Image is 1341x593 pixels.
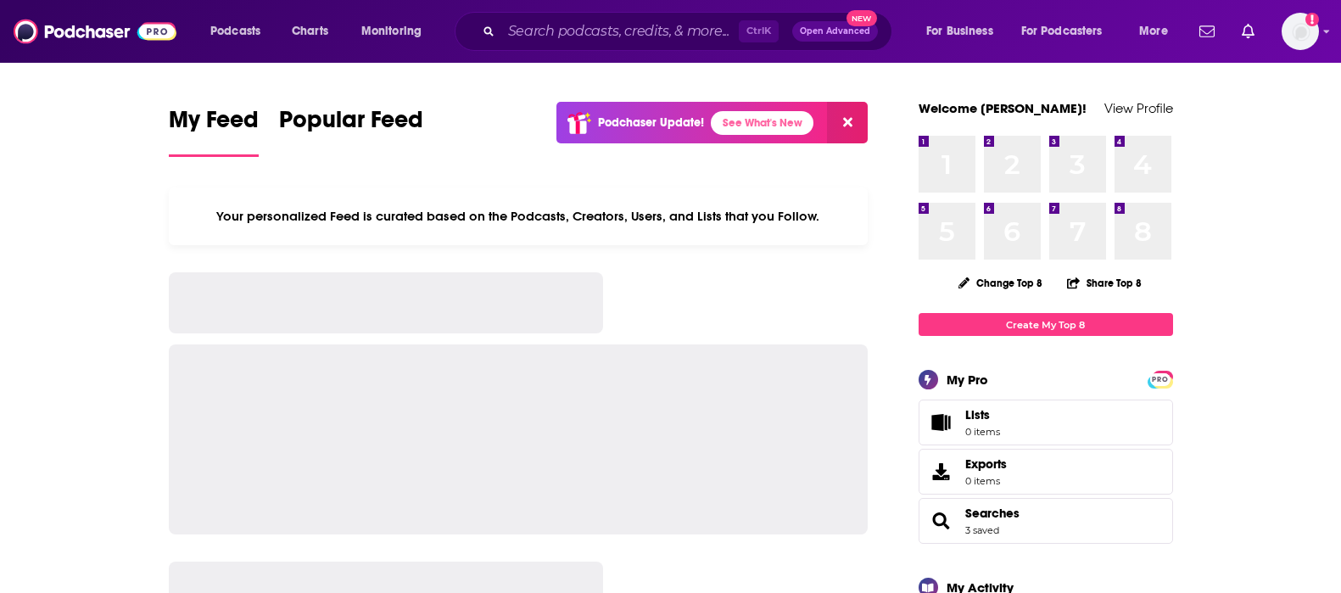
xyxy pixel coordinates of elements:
span: Logged in as nicole.koremenos [1282,13,1319,50]
a: Popular Feed [279,105,423,157]
a: Show notifications dropdown [1235,17,1261,46]
a: Exports [919,449,1173,495]
span: 0 items [965,475,1007,487]
a: Create My Top 8 [919,313,1173,336]
button: Change Top 8 [948,272,1053,294]
input: Search podcasts, credits, & more... [501,18,739,45]
button: open menu [1127,18,1189,45]
a: Searches [965,506,1020,521]
div: Your personalized Feed is curated based on the Podcasts, Creators, Users, and Lists that you Follow. [169,187,869,245]
a: 3 saved [965,524,999,536]
span: Searches [919,498,1173,544]
span: Popular Feed [279,105,423,144]
a: Welcome [PERSON_NAME]! [919,100,1087,116]
span: Lists [925,411,958,434]
button: Share Top 8 [1066,266,1143,299]
span: My Feed [169,105,259,144]
span: Podcasts [210,20,260,43]
a: Charts [281,18,338,45]
button: open menu [1010,18,1127,45]
img: User Profile [1282,13,1319,50]
a: View Profile [1104,100,1173,116]
div: Search podcasts, credits, & more... [471,12,908,51]
a: Searches [925,509,958,533]
span: More [1139,20,1168,43]
span: Exports [925,460,958,484]
a: Lists [919,400,1173,445]
span: New [847,10,877,26]
span: Ctrl K [739,20,779,42]
span: PRO [1150,373,1171,386]
p: Podchaser Update! [598,115,704,130]
a: See What's New [711,111,813,135]
span: For Business [926,20,993,43]
span: Exports [965,456,1007,472]
button: open menu [349,18,444,45]
button: open menu [914,18,1014,45]
span: For Podcasters [1021,20,1103,43]
span: 0 items [965,426,1000,438]
span: Monitoring [361,20,422,43]
a: PRO [1150,372,1171,385]
span: Open Advanced [800,27,870,36]
span: Lists [965,407,1000,422]
button: Show profile menu [1282,13,1319,50]
button: Open AdvancedNew [792,21,878,42]
span: Lists [965,407,990,422]
a: My Feed [169,105,259,157]
a: Show notifications dropdown [1193,17,1221,46]
div: My Pro [947,372,988,388]
svg: Add a profile image [1305,13,1319,26]
img: Podchaser - Follow, Share and Rate Podcasts [14,15,176,48]
button: open menu [198,18,282,45]
span: Charts [292,20,328,43]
